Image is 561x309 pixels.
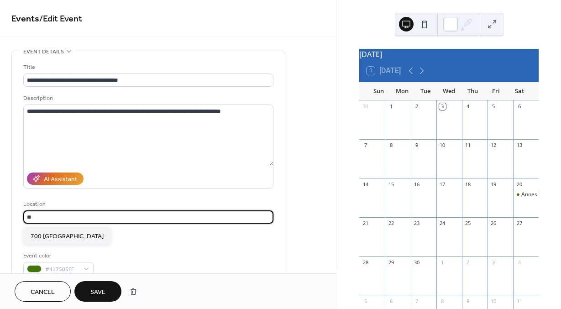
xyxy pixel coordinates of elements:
div: Wed [437,82,461,100]
div: 14 [362,181,369,188]
div: 21 [362,220,369,227]
div: 15 [388,181,394,188]
div: 10 [490,298,497,304]
div: 19 [490,181,497,188]
button: AI Assistant [27,173,84,185]
div: 28 [362,259,369,266]
span: / Edit Event [39,10,82,28]
div: 24 [439,220,446,227]
div: Sat [508,82,531,100]
div: 7 [414,298,420,304]
div: 22 [388,220,394,227]
div: Anneslie Community Picnic 103rd edition. [513,191,539,199]
div: 2 [414,103,420,110]
div: [DATE] [359,49,539,60]
button: Cancel [15,281,71,302]
div: Thu [461,82,484,100]
div: Mon [390,82,414,100]
div: 16 [414,181,420,188]
div: 31 [362,103,369,110]
div: 11 [465,142,472,149]
div: 6 [516,103,523,110]
div: 13 [516,142,523,149]
div: 10 [439,142,446,149]
div: 4 [465,103,472,110]
span: #417505FF [45,265,79,274]
div: 8 [439,298,446,304]
button: Save [74,281,121,302]
div: 30 [414,259,420,266]
div: 25 [465,220,472,227]
div: 20 [516,181,523,188]
div: 26 [490,220,497,227]
div: 6 [388,298,394,304]
div: 17 [439,181,446,188]
div: 11 [516,298,523,304]
div: 27 [516,220,523,227]
div: 29 [388,259,394,266]
span: Cancel [31,288,55,297]
div: 5 [362,298,369,304]
a: Events [11,10,39,28]
span: Save [90,288,105,297]
div: Description [23,94,272,103]
div: 1 [388,103,394,110]
div: 7 [362,142,369,149]
div: 4 [516,259,523,266]
div: 2 [465,259,472,266]
div: Title [23,63,272,72]
div: 9 [414,142,420,149]
span: 700 [GEOGRAPHIC_DATA] [31,232,104,241]
div: Fri [484,82,508,100]
div: 3 [439,103,446,110]
div: 9 [465,298,472,304]
div: 12 [490,142,497,149]
div: 5 [490,103,497,110]
div: Event color [23,251,92,261]
div: Tue [414,82,437,100]
div: Location [23,199,272,209]
div: AI Assistant [44,175,77,184]
div: Sun [367,82,390,100]
span: Event details [23,47,64,57]
div: 3 [490,259,497,266]
div: 18 [465,181,472,188]
div: 23 [414,220,420,227]
div: 1 [439,259,446,266]
div: 8 [388,142,394,149]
